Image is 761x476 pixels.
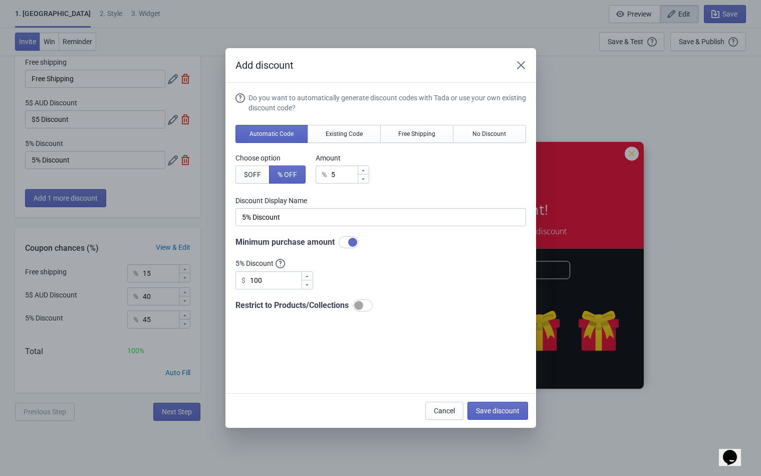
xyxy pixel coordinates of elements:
[248,93,526,113] div: Do you want to automatically generate discount codes with Tada or use your own existing discount ...
[467,402,528,420] button: Save discount
[235,258,313,269] label: 5% Discount
[308,125,381,143] button: Existing Code
[453,125,526,143] button: No Discount
[235,125,309,143] button: Automatic Code
[249,130,294,138] span: Automatic Code
[244,171,261,179] span: $ OFF
[322,169,327,181] div: %
[269,166,306,184] button: % OFF
[326,130,363,138] span: Existing Code
[235,196,526,206] label: Discount Display Name
[235,58,502,72] h2: Add discount
[434,407,455,415] span: Cancel
[235,236,526,248] div: Minimum purchase amount
[241,274,245,286] div: $
[380,125,453,143] button: Free Shipping
[278,171,297,179] span: % OFF
[425,402,463,420] button: Cancel
[316,153,369,163] label: Amount
[235,166,270,184] button: $OFF
[719,436,751,466] iframe: chat widget
[512,56,530,74] button: Close
[235,299,526,311] div: Restrict to Products/Collections
[235,153,306,163] label: Choose option
[476,407,520,415] span: Save discount
[472,130,506,138] span: No Discount
[398,130,435,138] span: Free Shipping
